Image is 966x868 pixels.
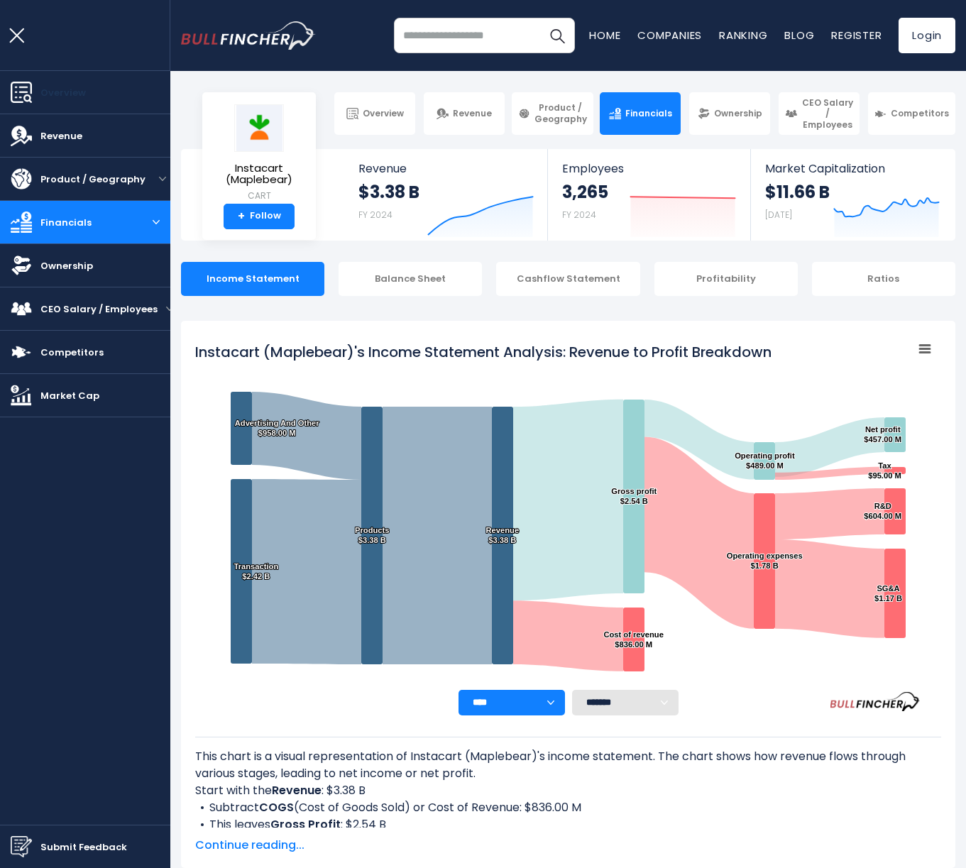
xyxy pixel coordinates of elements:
a: +Follow [224,204,295,229]
span: Financials [625,108,672,119]
a: Employees 3,265 FY 2024 [548,149,750,241]
a: Go to homepage [181,21,316,50]
text: Products $3.38 B [355,526,390,544]
svg: Instacart (Maplebear)'s Income Statement Analysis: Revenue to Profit Breakdown [195,335,941,690]
button: open menu [142,219,170,226]
span: Ownership [40,258,93,273]
text: Gross profit $2.54 B [611,487,657,505]
div: Profitability [654,262,798,296]
span: Competitors [40,345,104,360]
img: bullfincher logo [181,21,316,50]
small: [DATE] [765,209,792,221]
text: Operating expenses $1.78 B [727,551,803,570]
div: Income Statement [181,262,324,296]
span: Submit Feedback [40,840,127,855]
a: Blog [784,28,814,43]
a: Competitors [868,92,955,135]
div: Balance Sheet [339,262,482,296]
text: Advertising And Other $958.00 M [235,419,320,437]
strong: 3,265 [562,181,608,203]
span: Revenue [453,108,492,119]
a: Overview [334,92,415,135]
text: R&D $604.00 M [864,502,901,520]
button: Search [539,18,575,53]
a: Revenue $3.38 B FY 2024 [344,149,548,241]
span: Market Capitalization [765,162,940,175]
span: Employees [562,162,736,175]
a: Login [899,18,955,53]
text: Transaction $2.42 B [234,562,278,581]
b: Revenue [272,782,322,798]
a: Register [831,28,882,43]
a: Home [589,28,620,43]
small: FY 2024 [358,209,393,221]
span: Competitors [891,108,949,119]
a: Product / Geography [512,92,593,135]
span: Overview [40,85,86,100]
span: Overview [363,108,404,119]
small: FY 2024 [562,209,596,221]
text: Net profit $457.00 M [864,425,901,444]
span: Product / Geography [40,172,146,187]
text: Cost of revenue $836.00 M [603,630,664,649]
span: CEO Salary / Employees [40,302,158,317]
span: Revenue [40,128,82,143]
a: Instacart (Maplebear) CART [213,104,305,204]
small: CART [214,189,304,202]
div: Cashflow Statement [496,262,640,296]
text: Tax $95.00 M [868,461,901,480]
span: Product / Geography [534,102,587,124]
a: Ranking [719,28,767,43]
tspan: Instacart (Maplebear)'s Income Statement Analysis: Revenue to Profit Breakdown [195,342,772,362]
span: CEO Salary / Employees [801,97,853,131]
div: Ratios [812,262,955,296]
a: Financials [600,92,681,135]
strong: $3.38 B [358,181,419,203]
a: Market Capitalization $11.66 B [DATE] [751,149,954,241]
a: Ownership [689,92,770,135]
li: This leaves : $2.54 B [195,816,941,833]
span: Revenue [358,162,534,175]
div: This chart is a visual representation of Instacart (Maplebear)'s income statement. The chart show... [195,748,941,828]
b: Gross Profit [270,816,341,833]
strong: $11.66 B [765,181,830,203]
span: Instacart (Maplebear) [214,163,304,186]
a: CEO Salary / Employees [779,92,860,135]
strong: + [238,210,245,223]
span: Market Cap [40,388,99,403]
a: Companies [637,28,702,43]
a: Revenue [424,92,505,135]
b: COGS [259,799,294,815]
button: open menu [166,305,173,312]
button: open menu [154,175,170,182]
li: Subtract (Cost of Goods Sold) or Cost of Revenue: $836.00 M [195,799,941,816]
text: SG&A $1.17 B [874,584,902,603]
span: Ownership [714,108,762,119]
text: Operating profit $489.00 M [735,451,795,470]
img: Ownership [11,255,32,276]
span: Continue reading... [195,837,941,854]
text: Revenue $3.38 B [486,526,520,544]
span: Financials [40,215,92,230]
